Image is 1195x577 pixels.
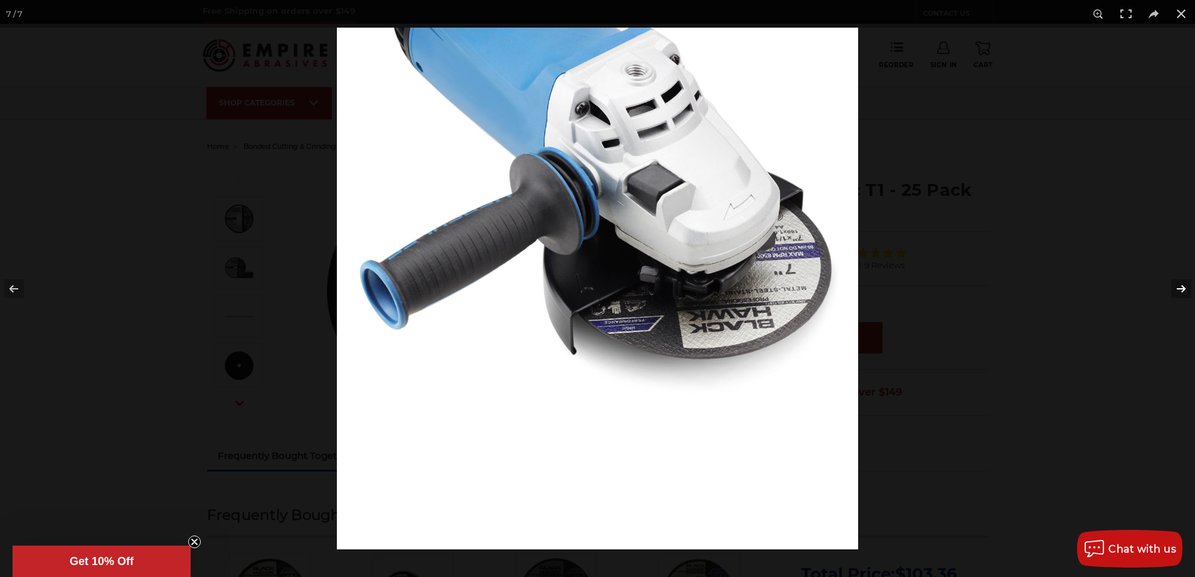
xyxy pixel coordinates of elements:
[13,546,191,577] div: Get 10% OffClose teaser
[1108,543,1176,555] span: Chat with us
[337,28,858,549] img: 7-inch-T1-flat-cutting-disc-BHA__53366.1702322111.jpg
[188,536,201,548] button: Close teaser
[70,555,134,568] span: Get 10% Off
[1077,530,1182,568] button: Chat with us
[1151,257,1195,320] button: Next (arrow right)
